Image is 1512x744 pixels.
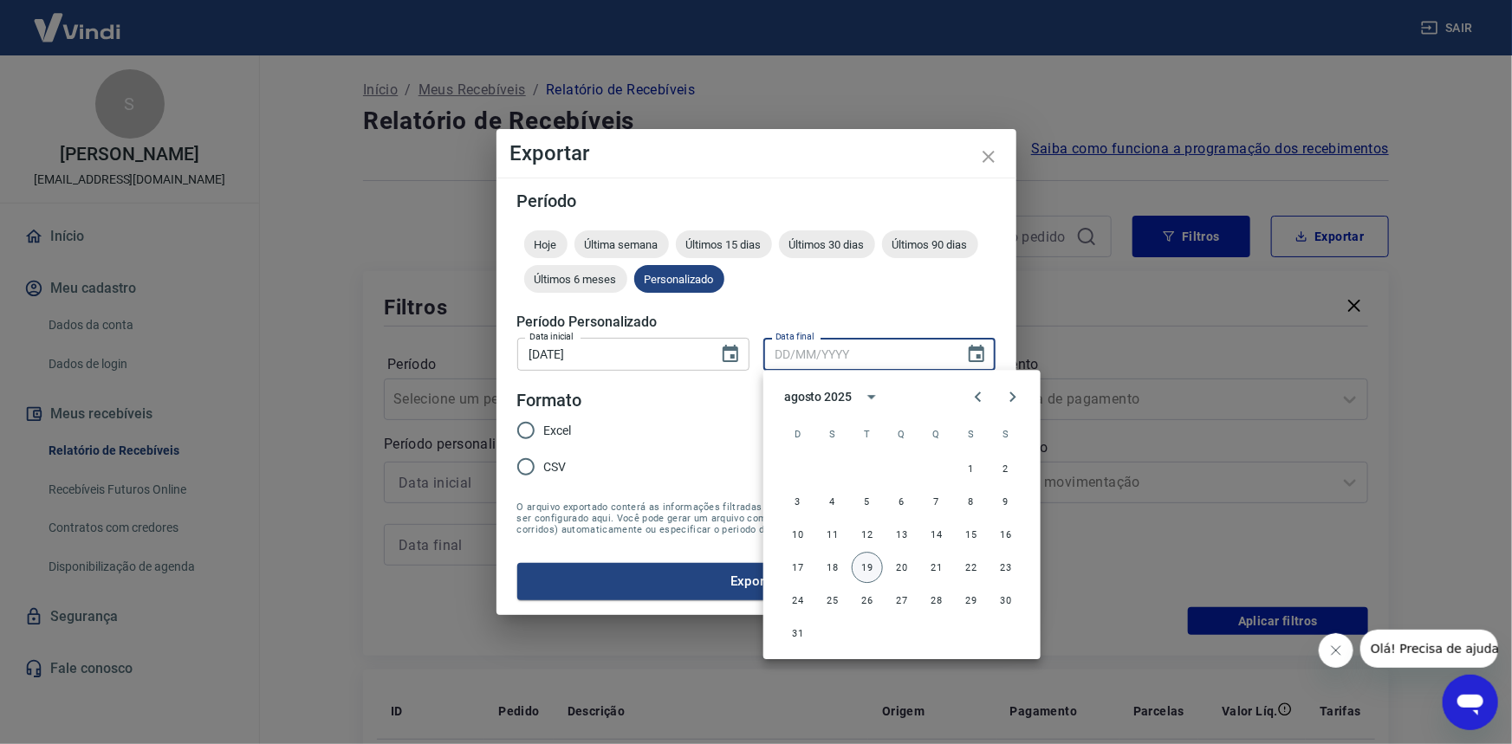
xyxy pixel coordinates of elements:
[574,230,669,258] div: Última semana
[990,417,1022,451] span: sábado
[524,273,627,286] span: Últimos 6 meses
[775,330,814,343] label: Data final
[852,552,883,583] button: 19
[886,417,918,451] span: quarta-feira
[956,519,987,550] button: 15
[517,563,996,599] button: Exportar
[782,585,814,616] button: 24
[713,337,748,372] button: Choose date, selected date is 13 de ago de 2025
[990,519,1022,550] button: 16
[1360,630,1498,668] iframe: Mensagem da empresa
[517,314,996,331] h5: Período Personalizado
[1319,633,1353,668] iframe: Fechar mensagem
[817,417,848,451] span: segunda-feira
[852,417,883,451] span: terça-feira
[886,486,918,517] button: 6
[782,552,814,583] button: 17
[956,486,987,517] button: 8
[817,519,848,550] button: 11
[510,143,1003,164] h4: Exportar
[961,379,996,414] button: Previous month
[956,552,987,583] button: 22
[782,519,814,550] button: 10
[990,585,1022,616] button: 30
[921,417,952,451] span: quinta-feira
[817,486,848,517] button: 4
[959,337,994,372] button: Choose date
[517,192,996,210] h5: Período
[676,230,772,258] div: Últimos 15 dias
[779,238,875,251] span: Últimos 30 dias
[524,230,568,258] div: Hoje
[782,417,814,451] span: domingo
[544,422,572,440] span: Excel
[921,585,952,616] button: 28
[886,585,918,616] button: 27
[921,552,952,583] button: 21
[886,519,918,550] button: 13
[956,585,987,616] button: 29
[782,486,814,517] button: 3
[1443,675,1498,730] iframe: Botão para abrir a janela de mensagens
[782,618,814,649] button: 31
[996,379,1030,414] button: Next month
[956,453,987,484] button: 1
[990,552,1022,583] button: 23
[921,486,952,517] button: 7
[852,585,883,616] button: 26
[517,338,706,370] input: DD/MM/YYYY
[524,238,568,251] span: Hoje
[882,230,978,258] div: Últimos 90 dias
[921,519,952,550] button: 14
[817,585,848,616] button: 25
[634,265,724,293] div: Personalizado
[517,388,582,413] legend: Formato
[882,238,978,251] span: Últimos 90 dias
[968,136,1009,178] button: close
[857,382,886,411] button: calendar view is open, switch to year view
[574,238,669,251] span: Última semana
[817,552,848,583] button: 18
[517,501,996,535] span: O arquivo exportado conterá as informações filtradas na tela anterior com exceção do período que ...
[852,486,883,517] button: 5
[990,486,1022,517] button: 9
[763,338,952,370] input: DD/MM/YYYY
[990,453,1022,484] button: 2
[634,273,724,286] span: Personalizado
[676,238,772,251] span: Últimos 15 dias
[524,265,627,293] div: Últimos 6 meses
[10,12,146,26] span: Olá! Precisa de ajuda?
[544,458,567,476] span: CSV
[784,388,852,406] div: agosto 2025
[852,519,883,550] button: 12
[779,230,875,258] div: Últimos 30 dias
[956,417,987,451] span: sexta-feira
[886,552,918,583] button: 20
[529,330,574,343] label: Data inicial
